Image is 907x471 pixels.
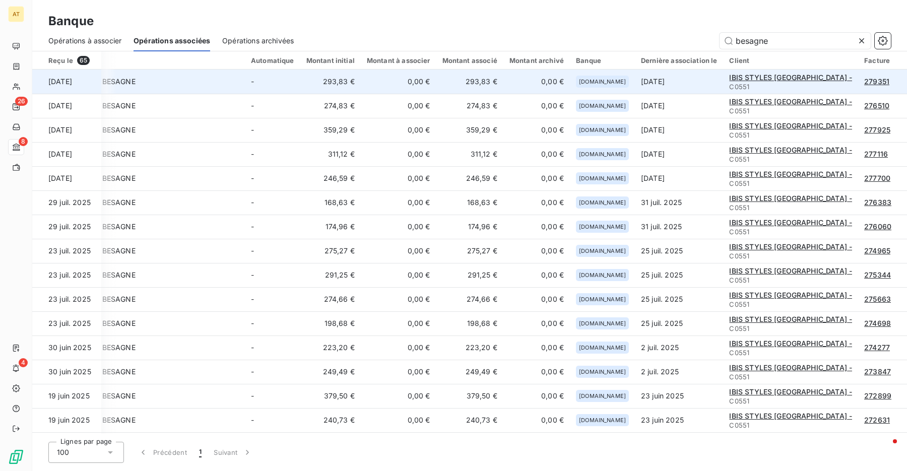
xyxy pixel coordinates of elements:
td: 293,83 € [436,70,503,94]
a: IBIS STYLES [GEOGRAPHIC_DATA] - [729,339,852,349]
td: 0,00 € [361,239,436,263]
td: 0,00 € [503,311,570,335]
span: C0551 [729,131,749,139]
button: 1 [193,442,208,463]
span: 8 [19,137,28,146]
td: 174,96 € [300,215,361,239]
button: Suivant [208,442,258,463]
td: [DATE] [32,94,101,118]
span: 26 [15,97,28,106]
td: [DATE] [32,166,101,190]
a: IBIS STYLES [GEOGRAPHIC_DATA] - [729,145,852,155]
span: 100 [57,447,69,457]
span: 274277 [864,343,890,352]
div: AT [8,6,24,22]
span: C0551 [729,107,749,115]
td: 31 juil. 2025 [635,190,723,215]
div: Banque [576,56,629,64]
span: IBIS STYLES [GEOGRAPHIC_DATA] - [729,266,852,275]
td: 0,00 € [361,432,436,456]
td: [DATE] [635,166,723,190]
td: - [245,408,300,432]
span: 279351 [864,77,889,86]
td: 0,00 € [503,142,570,166]
span: IBIS STYLES [GEOGRAPHIC_DATA] - [729,291,852,299]
td: [DATE] [635,70,723,94]
span: [DOMAIN_NAME] [579,272,626,278]
span: [DOMAIN_NAME] [579,393,626,399]
div: Facture [864,56,905,64]
span: C0551 [729,276,749,284]
td: 311,12 € [436,142,503,166]
td: 0,00 € [503,239,570,263]
a: 276510 [864,101,889,111]
div: Montant associé [442,56,497,64]
a: 276383 [864,197,891,208]
a: IBIS STYLES [GEOGRAPHIC_DATA] - [729,314,852,324]
td: 0,00 € [503,335,570,360]
span: Opérations à associer [48,36,121,46]
td: - [245,70,300,94]
div: Montant à associer [367,56,430,64]
td: 249,49 € [300,360,361,384]
a: 275344 [864,270,891,280]
td: - [245,190,300,215]
span: IBIS STYLES [GEOGRAPHIC_DATA] - [729,97,852,106]
span: IBIS STYLES [GEOGRAPHIC_DATA] - [729,170,852,178]
span: IBIS STYLES [GEOGRAPHIC_DATA] - [729,363,852,372]
td: 0,00 € [361,360,436,384]
a: IBIS STYLES [GEOGRAPHIC_DATA] - [729,193,852,204]
td: 249,49 € [436,360,503,384]
td: - [245,263,300,287]
td: 198,68 € [436,311,503,335]
span: [DOMAIN_NAME] [579,248,626,254]
span: IBIS STYLES [GEOGRAPHIC_DATA] - [729,73,852,82]
td: 311,12 € [300,142,361,166]
td: 25 juil. 2025 [635,239,723,263]
td: 23 juil. 2025 [32,263,101,287]
td: 23 juil. 2025 [32,311,101,335]
span: 273847 [864,367,891,376]
a: 273847 [864,367,891,377]
td: 0,00 € [361,287,436,311]
span: 275663 [864,295,891,303]
td: 240,73 € [300,408,361,432]
td: - [245,118,300,142]
span: IBIS STYLES [GEOGRAPHIC_DATA] - [729,315,852,323]
div: Reçu le [48,56,95,65]
a: IBIS STYLES [GEOGRAPHIC_DATA] - [729,218,852,228]
span: [DOMAIN_NAME] [579,151,626,157]
div: Montant archivé [509,56,564,64]
td: 0,00 € [361,311,436,335]
span: [DOMAIN_NAME] [579,199,626,206]
span: IBIS STYLES [GEOGRAPHIC_DATA] - [729,146,852,154]
span: [DOMAIN_NAME] [579,79,626,85]
td: - [245,215,300,239]
td: 0,00 € [503,384,570,408]
span: 276060 [864,222,891,231]
td: [DATE] [635,94,723,118]
a: 274277 [864,343,890,353]
td: 201,41 € [436,432,503,456]
span: 4 [19,358,28,367]
td: 0,00 € [361,384,436,408]
a: 274698 [864,318,891,328]
td: 274,66 € [300,287,361,311]
td: 23 juin 2025 [635,408,723,432]
span: [DOMAIN_NAME] [579,175,626,181]
span: IBIS STYLES [GEOGRAPHIC_DATA] - [729,339,852,348]
div: Dernière association le [641,56,717,64]
a: 272899 [864,391,891,401]
td: 379,50 € [436,384,503,408]
td: 379,50 € [300,384,361,408]
td: 25 juil. 2025 [635,311,723,335]
td: - [245,360,300,384]
td: 0,00 € [503,432,570,456]
td: 198,68 € [300,311,361,335]
h3: Banque [48,12,94,30]
td: 168,63 € [300,190,361,215]
td: [DATE] [635,142,723,166]
td: 23 juin 2025 [635,384,723,408]
span: IBIS STYLES [GEOGRAPHIC_DATA] - [729,242,852,251]
td: 23 juil. 2025 [32,287,101,311]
